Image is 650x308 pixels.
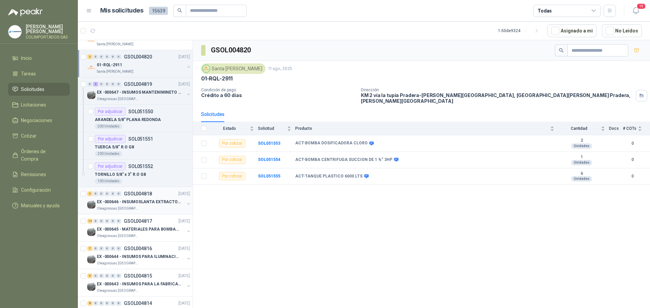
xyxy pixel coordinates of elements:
[219,172,245,180] div: Por cotizar
[558,155,605,160] b: 1
[110,82,115,87] div: 0
[97,288,139,293] p: Oleaginosas [GEOGRAPHIC_DATA][PERSON_NAME]
[258,122,295,135] th: Solicitud
[116,54,121,59] div: 0
[128,164,153,169] p: SOL051552
[87,190,191,211] a: 3 0 0 0 0 0 GSOL004818[DATE] Company LogoEX -000646 - INSUMOSLANTA EXTRACTORAOleaginosas [GEOGRAP...
[116,219,121,223] div: 0
[8,184,70,196] a: Configuración
[558,126,600,131] span: Cantidad
[623,157,642,163] b: 0
[623,122,650,135] th: # COTs
[99,54,104,59] div: 0
[21,132,37,140] span: Cotizar
[8,83,70,96] a: Solicitudes
[87,82,92,87] div: 0
[498,25,542,36] div: 1 - 50 de 9324
[201,111,224,118] div: Solicitudes
[97,254,181,260] p: EX -000644 - INSUMOS PARA ILUMINACIONN ZONA DE CLA
[547,24,597,37] button: Asignado a mi
[295,126,549,131] span: Producto
[21,70,36,77] span: Tareas
[97,96,139,102] p: Oleaginosas [GEOGRAPHIC_DATA][PERSON_NAME]
[95,117,161,123] p: ARANDELA 5/8" PLANA REDONDA
[87,272,191,293] a: 5 0 0 0 0 0 GSOL004815[DATE] Company LogoEX -000643 - INSUMOS PARA LA FABRICACION DE PLATAFOleagi...
[21,186,51,194] span: Configuración
[97,89,181,96] p: EX -000647 - INSUMOS MANTENIMINETO MECANICO
[178,81,190,88] p: [DATE]
[124,219,152,223] p: GSOL004817
[87,91,95,99] img: Company Logo
[258,157,280,162] a: SOL051554
[95,144,134,150] p: TUERCA 5/8" R.O G8
[211,126,248,131] span: Estado
[95,108,126,116] div: Por adjudicar
[99,82,104,87] div: 0
[124,54,152,59] p: GSOL004820
[97,281,181,287] p: EX -000643 - INSUMOS PARA LA FABRICACION DE PLATAF
[93,82,98,87] div: 3
[105,274,110,278] div: 0
[201,75,233,82] p: 01-RQL-2911
[178,191,190,197] p: [DATE]
[219,156,245,164] div: Por cotizar
[87,36,95,44] img: Company Logo
[8,145,70,165] a: Órdenes de Compra
[178,54,190,60] p: [DATE]
[110,54,115,59] div: 0
[8,199,70,212] a: Manuales y ayuda
[149,7,168,15] span: 15639
[87,274,92,278] div: 5
[99,301,104,306] div: 0
[602,24,642,37] button: No Leídos
[124,246,152,251] p: GSOL004816
[571,143,592,149] div: Unidades
[571,160,592,165] div: Unidades
[201,92,355,98] p: Crédito a 60 días
[110,274,115,278] div: 0
[87,228,95,236] img: Company Logo
[87,217,191,239] a: 14 0 0 0 0 0 GSOL004817[DATE] Company LogoEX -000645 - MATERIALES PARA BOMBAS STANDBY PLANTAOleag...
[558,138,605,143] b: 2
[93,54,98,59] div: 0
[87,219,92,223] div: 14
[93,246,98,251] div: 0
[105,82,110,87] div: 0
[258,141,280,146] a: SOL051553
[124,274,152,278] p: GSOL004815
[110,301,115,306] div: 0
[178,300,190,307] p: [DATE]
[128,137,153,141] p: SOL051551
[110,246,115,251] div: 0
[87,246,92,251] div: 7
[124,301,152,306] p: GSOL004814
[87,80,191,102] a: 0 3 0 0 0 0 GSOL004819[DATE] Company LogoEX -000647 - INSUMOS MANTENIMINETO MECANICOOleaginosas [...
[8,129,70,142] a: Cotizar
[78,105,193,132] a: Por adjudicarSOL051550ARANDELA 5/8" PLANA REDONDA200 Unidades
[87,200,95,209] img: Company Logo
[97,226,181,233] p: EX -000645 - MATERIALES PARA BOMBAS STANDBY PLANTA
[177,8,182,13] span: search
[97,233,139,239] p: Oleaginosas [GEOGRAPHIC_DATA][PERSON_NAME]
[21,101,46,109] span: Licitaciones
[128,109,153,114] p: SOL051550
[178,218,190,224] p: [DATE]
[97,206,139,211] p: Oleaginosas [GEOGRAPHIC_DATA][PERSON_NAME]
[8,52,70,65] a: Inicio
[201,88,355,92] p: Condición de pago
[21,148,63,163] span: Órdenes de Compra
[26,24,70,34] p: [PERSON_NAME] [PERSON_NAME]
[630,5,642,17] button: 19
[219,139,245,147] div: Por cotizar
[87,54,92,59] div: 3
[178,273,190,279] p: [DATE]
[99,191,104,196] div: 0
[97,261,139,266] p: Oleaginosas [GEOGRAPHIC_DATA][PERSON_NAME]
[116,274,121,278] div: 0
[97,42,133,47] p: Santa [PERSON_NAME]
[361,92,633,104] p: KM 2 vía la tupia Pradera-[PERSON_NAME][GEOGRAPHIC_DATA], [GEOGRAPHIC_DATA][PERSON_NAME] Pradera ...
[95,151,122,157] div: 200 Unidades
[8,25,21,38] img: Company Logo
[21,86,44,93] span: Solicitudes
